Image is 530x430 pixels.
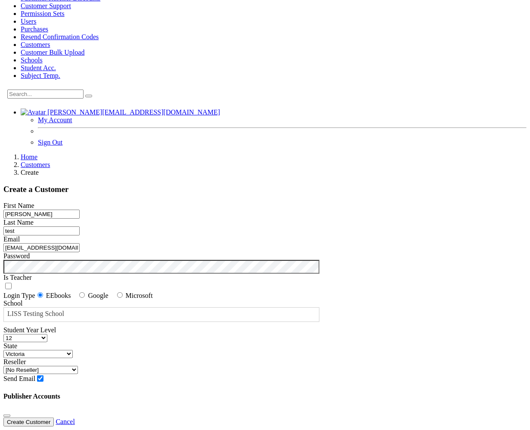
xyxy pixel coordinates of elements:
[3,375,35,383] label: Send Email
[21,56,43,64] a: Schools
[3,418,54,427] button: Create Customer
[3,219,34,226] label: Last Name
[3,292,35,300] label: Login Type
[38,116,72,124] a: My Account
[21,169,527,176] li: Create
[3,393,527,400] h4: Publisher Accounts
[3,185,527,194] h3: Create a Customer
[21,33,99,40] a: Resend Confirmation Codes
[3,235,20,243] label: Email
[3,252,30,260] label: Password
[21,18,36,25] a: Users
[3,358,26,365] label: Reseller
[21,116,527,146] ul: [PERSON_NAME][EMAIL_ADDRESS][DOMAIN_NAME]
[21,108,46,116] img: Avatar
[21,108,220,116] a: [PERSON_NAME][EMAIL_ADDRESS][DOMAIN_NAME]
[47,108,220,116] span: [PERSON_NAME][EMAIL_ADDRESS][DOMAIN_NAME]
[3,307,319,322] span: LISS Testing School
[126,292,153,299] label: Microsoft
[3,274,32,281] label: Is Teacher
[46,292,71,299] label: EEbooks
[21,41,50,48] a: Customers
[7,90,84,99] input: Search...
[3,326,56,334] label: Student Year Level
[21,10,65,17] a: Permission Sets
[21,64,56,71] a: Student Acc.
[21,161,50,168] a: Customers
[21,2,71,9] a: Customer Support
[21,49,84,56] a: Customer Bulk Upload
[4,308,319,320] span: LISS Testing School
[21,72,60,79] a: Subject Temp.
[21,153,37,161] a: Home
[3,342,17,350] label: State
[38,139,62,146] a: Sign Out
[3,202,34,209] label: First Name
[21,25,48,33] a: Purchases
[3,300,22,307] label: School
[56,418,74,425] a: Cancel
[88,292,108,299] label: Google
